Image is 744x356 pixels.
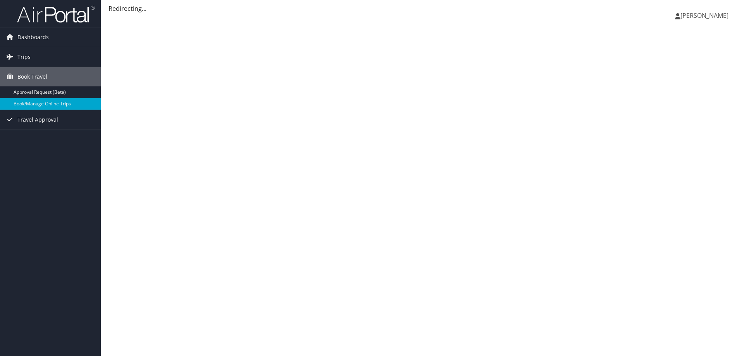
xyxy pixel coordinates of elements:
[680,11,728,20] span: [PERSON_NAME]
[17,5,95,23] img: airportal-logo.png
[675,4,736,27] a: [PERSON_NAME]
[17,67,47,86] span: Book Travel
[17,47,31,67] span: Trips
[17,28,49,47] span: Dashboards
[108,4,736,13] div: Redirecting...
[17,110,58,129] span: Travel Approval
